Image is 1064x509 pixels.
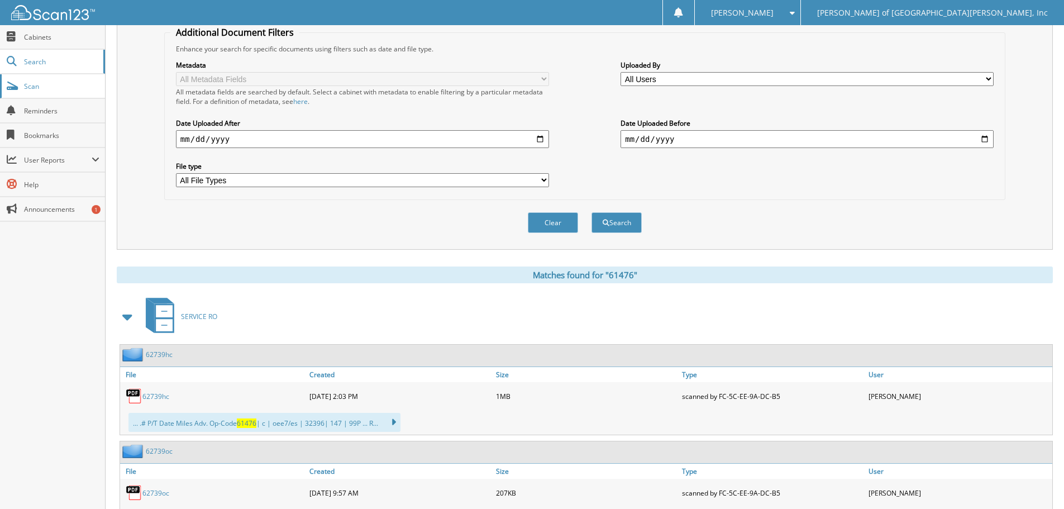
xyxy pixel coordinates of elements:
[493,464,680,479] a: Size
[621,118,994,128] label: Date Uploaded Before
[120,464,307,479] a: File
[142,488,169,498] a: 62739oc
[170,44,999,54] div: Enhance your search for specific documents using filters such as date and file type.
[24,32,99,42] span: Cabinets
[493,367,680,382] a: Size
[117,267,1053,283] div: Matches found for "61476"
[176,60,549,70] label: Metadata
[142,392,169,401] a: 62739hc
[120,367,307,382] a: File
[493,482,680,504] div: 207KB
[493,385,680,407] div: 1MB
[866,464,1052,479] a: User
[92,205,101,214] div: 1
[139,294,217,339] a: SERVICE RO
[176,118,549,128] label: Date Uploaded After
[866,367,1052,382] a: User
[176,87,549,106] div: All metadata fields are searched by default. Select a cabinet with metadata to enable filtering b...
[122,444,146,458] img: folder2.png
[176,130,549,148] input: start
[176,161,549,171] label: File type
[128,413,400,432] div: ... .# P/T Date Miles Adv. Op-Code | c | oee7/es | 32396| 147 | 99P ... R...
[679,464,866,479] a: Type
[126,388,142,405] img: PDF.png
[181,312,217,321] span: SERVICE RO
[237,418,256,428] span: 61476
[621,130,994,148] input: end
[146,446,173,456] a: 62739oc
[126,484,142,501] img: PDF.png
[24,82,99,91] span: Scan
[866,482,1052,504] div: [PERSON_NAME]
[591,212,642,233] button: Search
[24,57,98,66] span: Search
[11,5,95,20] img: scan123-logo-white.svg
[24,106,99,116] span: Reminders
[146,350,173,359] a: 62739hc
[293,97,308,106] a: here
[170,26,299,39] legend: Additional Document Filters
[122,348,146,361] img: folder2.png
[307,482,493,504] div: [DATE] 9:57 AM
[24,131,99,140] span: Bookmarks
[307,464,493,479] a: Created
[817,9,1048,16] span: [PERSON_NAME] of [GEOGRAPHIC_DATA][PERSON_NAME], Inc
[24,180,99,189] span: Help
[24,204,99,214] span: Announcements
[679,367,866,382] a: Type
[866,385,1052,407] div: [PERSON_NAME]
[24,155,92,165] span: User Reports
[679,385,866,407] div: scanned by FC-5C-EE-9A-DC-B5
[679,482,866,504] div: scanned by FC-5C-EE-9A-DC-B5
[528,212,578,233] button: Clear
[307,367,493,382] a: Created
[621,60,994,70] label: Uploaded By
[711,9,774,16] span: [PERSON_NAME]
[307,385,493,407] div: [DATE] 2:03 PM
